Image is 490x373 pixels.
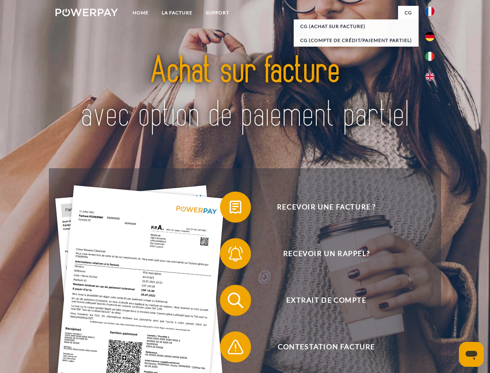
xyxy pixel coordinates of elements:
[294,33,419,47] a: CG (Compte de crédit/paiement partiel)
[226,337,245,357] img: qb_warning.svg
[155,6,199,20] a: LA FACTURE
[231,285,421,316] span: Extrait de compte
[231,192,421,223] span: Recevoir une facture ?
[220,238,422,269] button: Recevoir un rappel?
[231,238,421,269] span: Recevoir un rappel?
[55,9,118,16] img: logo-powerpay-white.svg
[220,285,422,316] button: Extrait de compte
[425,52,435,61] img: it
[126,6,155,20] a: Home
[199,6,236,20] a: Support
[398,6,419,20] a: CG
[226,197,245,217] img: qb_bill.svg
[425,72,435,81] img: en
[425,32,435,41] img: de
[294,19,419,33] a: CG (achat sur facture)
[231,331,421,363] span: Contestation Facture
[220,331,422,363] button: Contestation Facture
[425,7,435,16] img: fr
[226,244,245,263] img: qb_bell.svg
[459,342,484,367] iframe: Bouton de lancement de la fenêtre de messagerie
[226,291,245,310] img: qb_search.svg
[74,37,416,149] img: title-powerpay_fr.svg
[220,192,422,223] button: Recevoir une facture ?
